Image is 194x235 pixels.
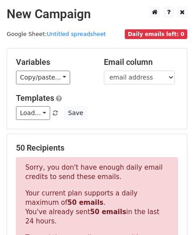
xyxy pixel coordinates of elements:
p: Sorry, you don't have enough daily email credits to send these emails. [25,163,169,182]
small: Google Sheet: [7,31,106,37]
a: Load... [16,106,50,120]
a: Templates [16,93,54,103]
h5: 50 Recipients [16,143,178,153]
span: Daily emails left: 0 [125,29,187,39]
a: Copy/paste... [16,71,70,84]
p: Your current plan supports a daily maximum of . You've already sent in the last 24 hours. [25,189,169,226]
h5: Email column [104,57,178,67]
h5: Variables [16,57,91,67]
iframe: Chat Widget [150,192,194,235]
strong: 50 emails [90,208,126,216]
h2: New Campaign [7,7,187,22]
button: Save [64,106,87,120]
a: Daily emails left: 0 [125,31,187,37]
strong: 50 emails [67,199,103,207]
a: Untitled spreadsheet [47,31,106,37]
